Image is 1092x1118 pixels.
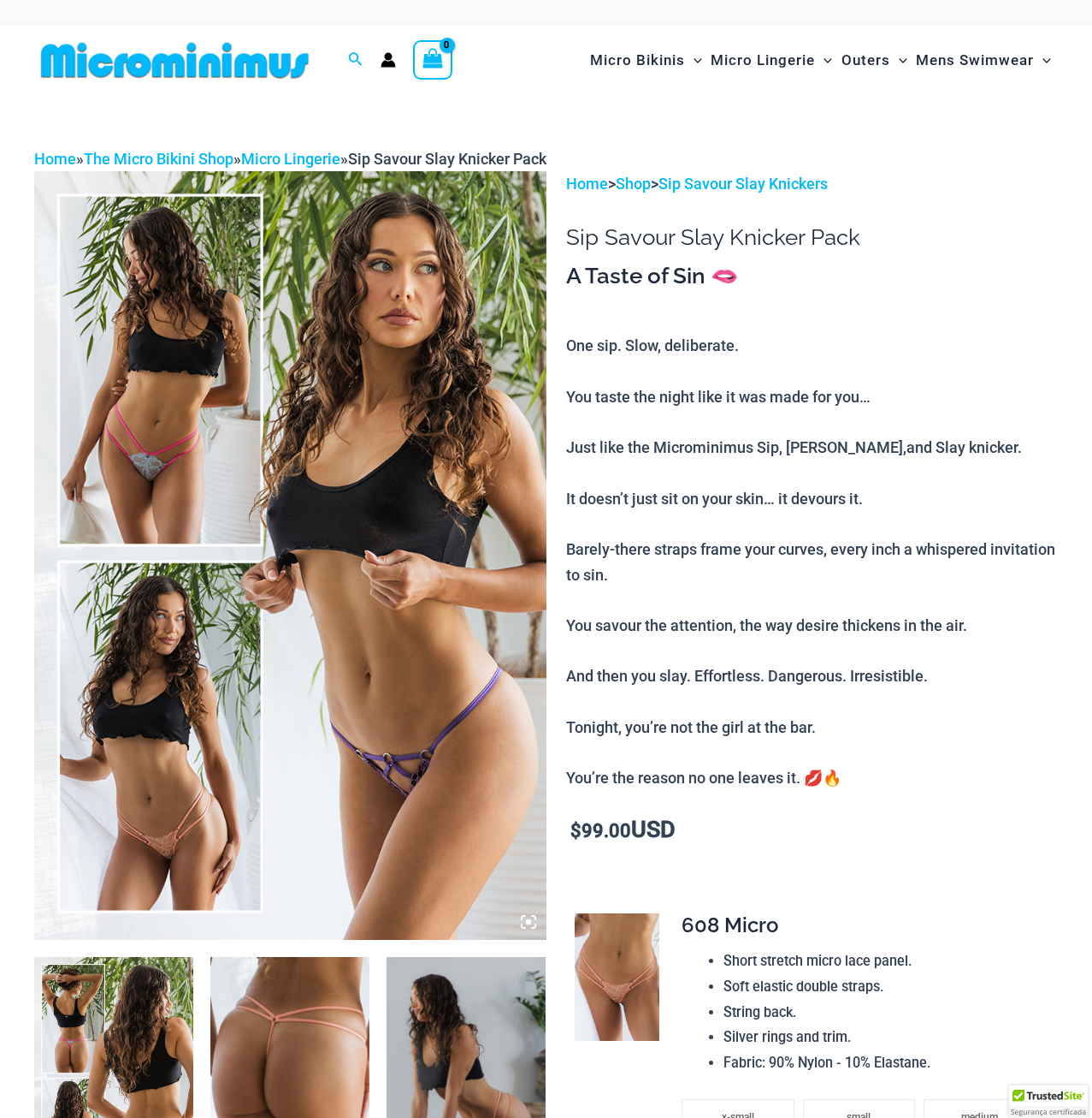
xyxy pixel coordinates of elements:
li: Fabric: 90% Nylon - 10% Elastane. [723,1050,1044,1076]
h3: A Taste of Sin 🫦 [566,262,1058,291]
p: > > [566,171,1058,197]
div: TrustedSite Certified [1009,1085,1088,1118]
span: 608 Micro [682,913,778,937]
a: Home [566,175,608,193]
nav: Site Navigation [583,32,1058,89]
img: Collection Pack (9) [34,171,546,940]
span: Micro Bikinis [590,39,685,82]
p: USD [566,818,1058,844]
span: Micro Lingerie [711,39,815,82]
li: Soft elastic double straps. [723,974,1044,1000]
span: Sip Savour Slay Knicker Pack [348,150,546,168]
a: Micro Lingerie [241,150,340,168]
a: Shop [616,175,651,193]
span: $ [570,820,581,841]
a: Micro BikinisMenu ToggleMenu Toggle [586,34,706,86]
h1: Sip Savour Slay Knicker Pack [566,224,1058,251]
span: Menu Toggle [890,39,907,82]
span: » » » [34,150,546,168]
li: Silver rings and trim. [723,1025,1044,1050]
a: Sip Savour Slay Knickers [658,175,828,193]
a: The Micro Bikini Shop [84,150,233,168]
span: Outers [841,39,890,82]
span: Menu Toggle [1034,39,1051,82]
p: One sip. Slow, deliberate. You taste the night like it was made for you… Just like the Microminim... [566,333,1058,791]
a: OutersMenu ToggleMenu Toggle [837,34,912,86]
span: Menu Toggle [685,39,702,82]
span: Menu Toggle [815,39,832,82]
a: View Shopping Cart, empty [413,40,452,80]
a: Search icon link [348,50,363,71]
a: Account icon link [381,52,396,68]
bdi: 99.00 [570,820,631,841]
a: Micro LingerieMenu ToggleMenu Toggle [706,34,836,86]
a: Home [34,150,76,168]
a: Mens SwimwearMenu ToggleMenu Toggle [912,34,1055,86]
img: MM SHOP LOGO FLAT [34,41,316,80]
img: Sip Bellini 608 Micro Thong [575,913,659,1040]
li: String back. [723,1000,1044,1026]
li: Short stretch micro lace panel. [723,949,1044,974]
span: Mens Swimwear [916,39,1034,82]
